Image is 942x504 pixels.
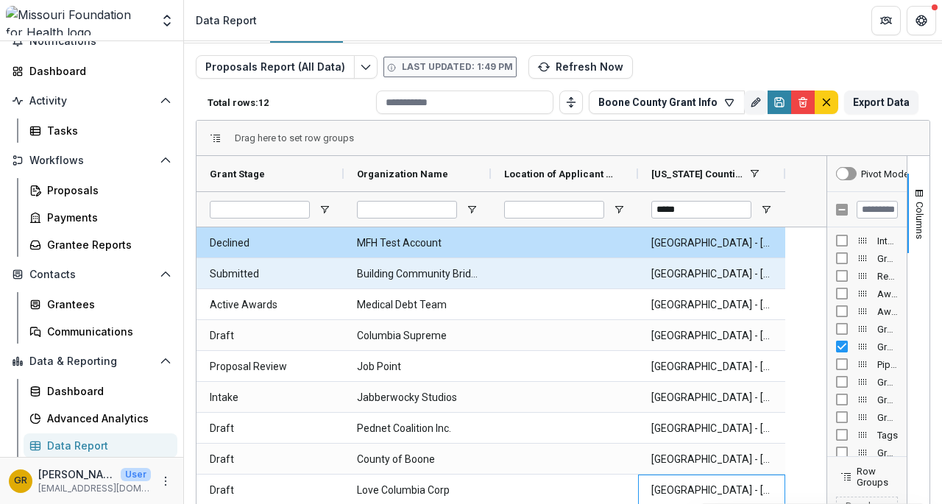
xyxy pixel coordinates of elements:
[815,90,838,114] button: default
[877,324,898,335] span: Grant Purpose
[651,352,772,382] span: [GEOGRAPHIC_DATA] - [GEOGRAPHIC_DATA]
[24,433,177,458] a: Data Report
[877,288,898,299] span: Awarded Amount
[47,438,166,453] div: Data Report
[877,341,898,352] span: Grant Stage
[768,90,791,114] button: Save
[760,204,772,216] button: Open Filter Menu
[47,411,166,426] div: Advanced Analytics
[208,97,370,108] p: Total rows: 12
[6,59,177,83] a: Dashboard
[24,118,177,143] a: Tasks
[827,391,907,408] div: Grant Description Column
[877,271,898,282] span: Requested Amount
[47,123,166,138] div: Tasks
[651,290,772,320] span: [GEOGRAPHIC_DATA] - [GEOGRAPHIC_DATA],[GEOGRAPHIC_DATA] - [GEOGRAPHIC_DATA],[GEOGRAPHIC_DATA] - [...
[907,6,936,35] button: Get Help
[877,359,898,370] span: Pipeline
[6,29,177,53] button: Notifications
[791,90,815,114] button: Delete
[235,132,354,143] span: Drag here to set row groups
[651,228,772,258] span: [GEOGRAPHIC_DATA] - [GEOGRAPHIC_DATA],[GEOGRAPHIC_DATA] - [GEOGRAPHIC_DATA]
[357,290,478,320] span: Medical Debt Team
[38,482,151,495] p: [EMAIL_ADDRESS][DOMAIN_NAME]
[877,235,898,246] span: Internal Proposal Id
[613,204,625,216] button: Open Filter Menu
[877,253,898,264] span: Grant Submission
[121,468,151,481] p: User
[877,306,898,317] span: Awarded Date
[47,383,166,399] div: Dashboard
[47,182,166,198] div: Proposals
[827,249,907,267] div: Grant Submission Column
[210,228,330,258] span: Declined
[6,349,177,373] button: Open Data & Reporting
[651,383,772,413] span: [GEOGRAPHIC_DATA] - [GEOGRAPHIC_DATA]
[196,13,257,28] div: Data Report
[24,205,177,230] a: Payments
[235,132,354,143] div: Row Groups
[528,55,633,79] button: Refresh Now
[651,414,772,444] span: [GEOGRAPHIC_DATA] - [GEOGRAPHIC_DATA]
[210,201,310,219] input: Grant Stage Filter Input
[827,285,907,302] div: Awarded Amount Column
[29,63,166,79] div: Dashboard
[47,210,166,225] div: Payments
[6,89,177,113] button: Open Activity
[871,6,901,35] button: Partners
[210,383,330,413] span: Intake
[24,406,177,430] a: Advanced Analytics
[210,444,330,475] span: Draft
[196,55,355,79] button: Proposals Report (All Data)
[466,204,478,216] button: Open Filter Menu
[29,95,154,107] span: Activity
[877,447,898,458] span: Grant Start
[157,472,174,490] button: More
[827,232,907,249] div: Internal Proposal Id Column
[157,6,177,35] button: Open entity switcher
[827,320,907,338] div: Grant Purpose Column
[210,352,330,382] span: Proposal Review
[47,297,166,312] div: Grantees
[6,263,177,286] button: Open Contacts
[47,237,166,252] div: Grantee Reports
[24,319,177,344] a: Communications
[357,201,457,219] input: Organization Name Filter Input
[190,10,263,31] nav: breadcrumb
[827,444,907,461] div: Grant Start Column
[6,149,177,172] button: Open Workflows
[29,155,154,167] span: Workflows
[861,168,909,180] div: Pivot Mode
[357,228,478,258] span: MFH Test Account
[827,355,907,373] div: Pipeline Column
[357,321,478,351] span: Columbia Supreme
[844,90,918,114] button: Export Data
[651,259,772,289] span: [GEOGRAPHIC_DATA] - [GEOGRAPHIC_DATA],[GEOGRAPHIC_DATA] - [GEOGRAPHIC_DATA],[GEOGRAPHIC_DATA] - [...
[357,352,478,382] span: Job Point
[357,259,478,289] span: Building Community Bridges
[651,168,744,180] span: [US_STATE] Counties in MFH Service Region where the project will serve (MULTI_DROPDOWN_LIST)
[24,233,177,257] a: Grantee Reports
[651,444,772,475] span: [GEOGRAPHIC_DATA] - [GEOGRAPHIC_DATA]
[357,383,478,413] span: Jabberwocky Studios
[210,414,330,444] span: Draft
[357,168,448,180] span: Organization Name
[47,324,166,339] div: Communications
[210,168,265,180] span: Grant Stage
[827,302,907,320] div: Awarded Date Column
[357,414,478,444] span: Pednet Coalition Inc.
[877,430,898,441] span: Tags
[210,321,330,351] span: Draft
[29,355,154,368] span: Data & Reporting
[827,267,907,285] div: Requested Amount Column
[24,178,177,202] a: Proposals
[319,204,330,216] button: Open Filter Menu
[357,444,478,475] span: County of Boone
[29,269,154,281] span: Contacts
[210,290,330,320] span: Active Awards
[504,201,604,219] input: Location of Applicant (TEXT) Filter Input
[827,426,907,444] div: Tags Column
[877,377,898,388] span: Grant Type
[559,90,583,114] button: Toggle auto height
[504,168,613,180] span: Location of Applicant (TEXT)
